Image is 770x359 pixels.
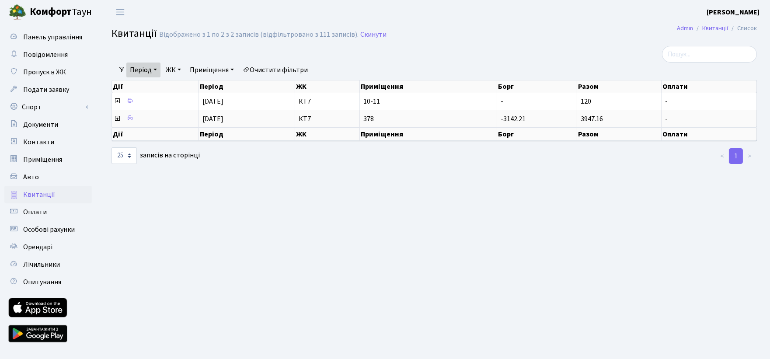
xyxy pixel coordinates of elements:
[497,128,577,141] th: Борг
[23,50,68,59] span: Повідомлення
[360,80,497,93] th: Приміщення
[23,67,66,77] span: Пропуск в ЖК
[665,115,753,122] span: -
[360,128,497,141] th: Приміщення
[4,81,92,98] a: Подати заявку
[363,98,493,105] span: 10-11
[4,28,92,46] a: Панель управління
[23,85,69,94] span: Подати заявку
[23,32,82,42] span: Панель управління
[4,273,92,291] a: Опитування
[577,128,662,141] th: Разом
[23,277,61,287] span: Опитування
[360,31,387,39] a: Скинути
[30,5,72,19] b: Комфорт
[111,147,137,164] select: записів на сторінці
[23,190,55,199] span: Квитанції
[728,24,757,33] li: Список
[4,256,92,273] a: Лічильники
[4,186,92,203] a: Квитанції
[665,98,753,105] span: -
[662,46,757,63] input: Пошук...
[577,80,662,93] th: Разом
[112,80,199,93] th: Дії
[111,26,157,41] span: Квитанції
[111,147,200,164] label: записів на сторінці
[30,5,92,20] span: Таун
[295,80,360,93] th: ЖК
[581,114,603,124] span: 3947.16
[162,63,185,77] a: ЖК
[4,63,92,81] a: Пропуск в ЖК
[199,128,295,141] th: Період
[202,114,223,124] span: [DATE]
[23,207,47,217] span: Оплати
[677,24,693,33] a: Admin
[497,80,577,93] th: Борг
[4,46,92,63] a: Повідомлення
[4,238,92,256] a: Орендарі
[23,172,39,182] span: Авто
[199,80,295,93] th: Період
[299,115,356,122] span: КТ7
[664,19,770,38] nav: breadcrumb
[581,97,591,106] span: 120
[4,168,92,186] a: Авто
[702,24,728,33] a: Квитанції
[4,221,92,238] a: Особові рахунки
[707,7,760,17] a: [PERSON_NAME]
[159,31,359,39] div: Відображено з 1 по 2 з 2 записів (відфільтровано з 111 записів).
[23,225,75,234] span: Особові рахунки
[9,3,26,21] img: logo.png
[202,97,223,106] span: [DATE]
[126,63,160,77] a: Період
[4,116,92,133] a: Документи
[4,151,92,168] a: Приміщення
[662,128,757,141] th: Оплати
[4,98,92,116] a: Спорт
[23,242,52,252] span: Орендарі
[501,97,503,106] span: -
[363,115,493,122] span: 378
[4,133,92,151] a: Контакти
[239,63,311,77] a: Очистити фільтри
[23,260,60,269] span: Лічильники
[4,203,92,221] a: Оплати
[109,5,131,19] button: Переключити навігацію
[112,128,199,141] th: Дії
[729,148,743,164] a: 1
[295,128,360,141] th: ЖК
[23,120,58,129] span: Документи
[299,98,356,105] span: КТ7
[23,155,62,164] span: Приміщення
[501,114,526,124] span: -3142.21
[23,137,54,147] span: Контакти
[662,80,757,93] th: Оплати
[186,63,237,77] a: Приміщення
